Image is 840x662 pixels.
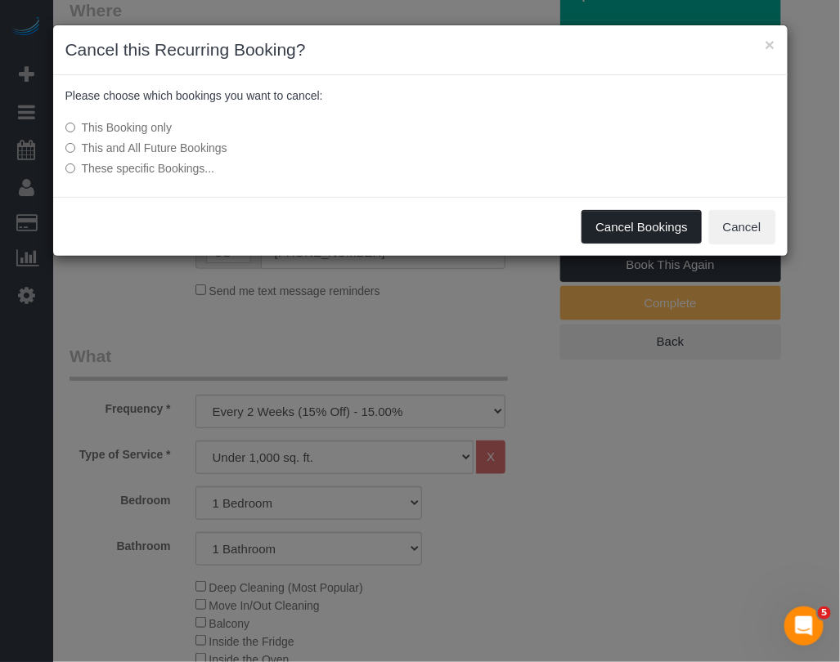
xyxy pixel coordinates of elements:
[784,606,824,646] iframe: Intercom live chat
[709,210,775,244] button: Cancel
[65,143,76,154] input: This and All Future Bookings
[65,38,775,62] h3: Cancel this Recurring Booking?
[65,87,775,104] p: Please choose which bookings you want to cancel:
[582,210,702,244] button: Cancel Bookings
[65,123,76,133] input: This Booking only
[65,163,76,174] input: These specific Bookings...
[65,140,531,156] label: This and All Future Bookings
[65,160,531,177] label: These specific Bookings...
[765,36,775,53] button: ×
[818,606,831,620] span: 5
[65,119,531,136] label: This Booking only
